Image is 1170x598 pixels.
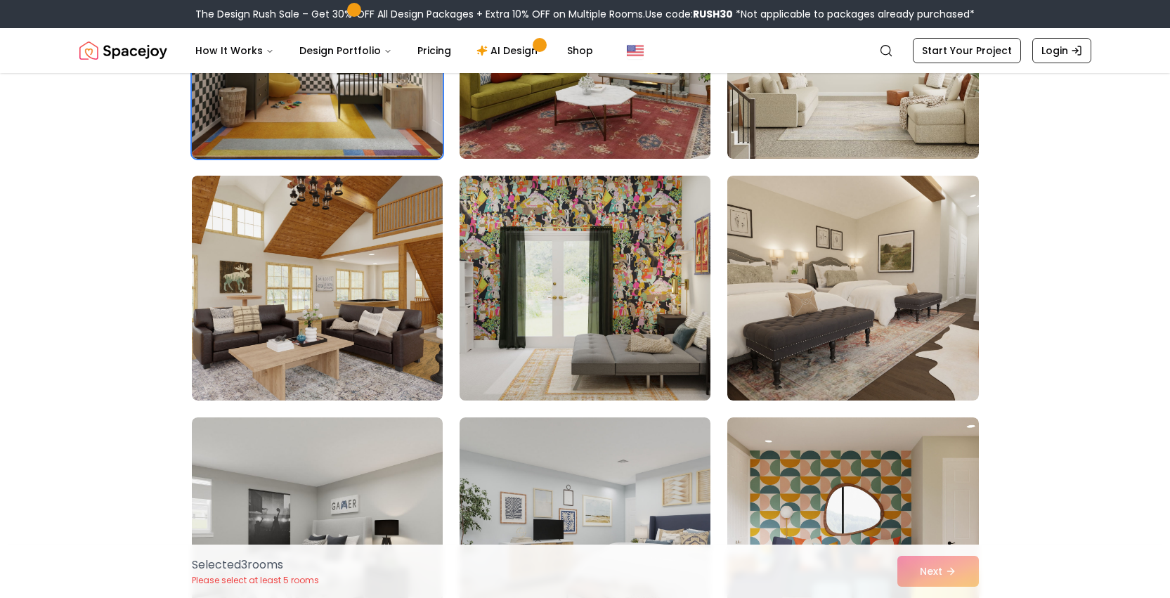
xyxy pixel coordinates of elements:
button: Design Portfolio [288,37,403,65]
a: AI Design [465,37,553,65]
img: Room room-15 [727,176,978,401]
img: Room room-14 [453,170,717,406]
a: Shop [556,37,604,65]
img: United States [627,42,644,59]
a: Start Your Project [913,38,1021,63]
b: RUSH30 [693,7,733,21]
nav: Global [79,28,1091,73]
img: Room room-13 [192,176,443,401]
p: Selected 3 room s [192,557,319,573]
button: How It Works [184,37,285,65]
a: Spacejoy [79,37,167,65]
nav: Main [184,37,604,65]
span: *Not applicable to packages already purchased* [733,7,975,21]
span: Use code: [645,7,733,21]
img: Spacejoy Logo [79,37,167,65]
p: Please select at least 5 rooms [192,575,319,586]
div: The Design Rush Sale – Get 30% OFF All Design Packages + Extra 10% OFF on Multiple Rooms. [195,7,975,21]
a: Pricing [406,37,462,65]
a: Login [1032,38,1091,63]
